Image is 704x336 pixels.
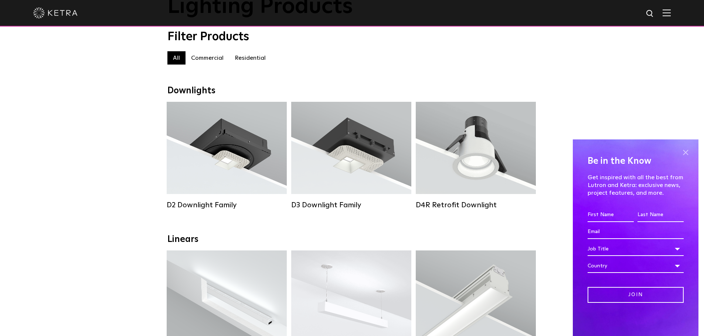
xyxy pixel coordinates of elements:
label: All [167,51,186,65]
a: D4R Retrofit Downlight Lumen Output:800Colors:White / BlackBeam Angles:15° / 25° / 40° / 60°Watta... [416,102,536,209]
p: Get inspired with all the best from Lutron and Ketra: exclusive news, project features, and more. [588,174,684,197]
label: Residential [229,51,271,65]
div: Linears [167,234,537,245]
div: D3 Downlight Family [291,201,411,209]
div: D4R Retrofit Downlight [416,201,536,209]
input: Email [588,225,684,239]
img: ketra-logo-2019-white [33,7,78,18]
input: Join [588,287,684,303]
input: First Name [588,208,634,222]
div: Job Title [588,242,684,256]
label: Commercial [186,51,229,65]
div: Country [588,259,684,273]
div: Downlights [167,86,537,96]
a: D3 Downlight Family Lumen Output:700 / 900 / 1100Colors:White / Black / Silver / Bronze / Paintab... [291,102,411,209]
div: D2 Downlight Family [167,201,287,209]
img: Hamburger%20Nav.svg [663,9,671,16]
h4: Be in the Know [588,154,684,168]
a: D2 Downlight Family Lumen Output:1200Colors:White / Black / Gloss Black / Silver / Bronze / Silve... [167,102,287,209]
img: search icon [646,9,655,18]
input: Last Name [637,208,684,222]
div: Filter Products [167,30,537,44]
